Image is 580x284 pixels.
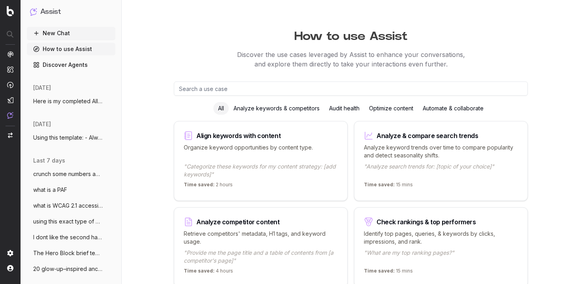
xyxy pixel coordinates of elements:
p: "Provide me the page title and a table of contents from [a competitor's page]" [184,249,338,265]
p: Organize keyword opportunities by content type. [184,144,338,159]
span: Time saved: [184,268,215,274]
div: Optimize content [364,102,418,115]
span: crunch some numbers and gather data to g [33,170,103,178]
span: 20 glow-up–inspired anchor text lines fo [33,265,103,273]
div: Align keywords with content [196,133,281,139]
input: Search a use case [174,81,528,96]
button: crunch some numbers and gather data to g [27,168,115,180]
p: Discover the use cases leveraged by Assist to enhance your conversations, and explore them direct... [122,50,580,69]
span: Time saved: [184,182,215,187]
button: I dont like the second half of this sent [27,231,115,244]
img: Switch project [8,133,13,138]
div: Analyze & compare search trends [377,133,478,139]
img: Botify logo [7,6,14,16]
p: Retrieve competitors' metadata, H1 tags, and keyword usage. [184,230,338,246]
button: Using this template: - Always use simple [27,131,115,144]
div: All [213,102,229,115]
img: Activation [7,81,13,88]
p: Analyze keyword trends over time to compare popularity and detect seasonality shifts. [364,144,518,159]
a: How to use Assist [27,43,115,55]
span: using this exact type of content templat [33,218,103,225]
span: [DATE] [33,120,51,128]
p: "Categorize these keywords for my content strategy: [add keywords]" [184,163,338,178]
p: 15 mins [364,182,413,191]
button: what is a PAF [27,184,115,196]
span: Time saved: [364,182,395,187]
button: Here is my completed All BBQs content pa [27,95,115,108]
span: Time saved: [364,268,395,274]
span: Here is my completed All BBQs content pa [33,97,103,105]
span: what is WCAG 2.1 accessibility requireme [33,202,103,210]
p: 4 hours [184,268,233,277]
h1: How to use Assist [122,25,580,44]
span: I dont like the second half of this sent [33,233,103,241]
span: Using this template: - Always use simple [33,134,103,142]
img: Setting [7,250,13,256]
span: last 7 days [33,157,65,165]
a: Discover Agents [27,59,115,71]
img: Intelligence [7,66,13,73]
p: 2 hours [184,182,233,191]
span: The Hero Block brief template Engaging [33,249,103,257]
p: Identify top pages, queries, & keywords by clicks, impressions, and rank. [364,230,518,246]
div: Check rankings & top performers [377,219,476,225]
button: Assist [30,6,112,17]
img: Analytics [7,51,13,57]
p: "Analyze search trends for: [topic of your choice]" [364,163,518,178]
div: Audit health [324,102,364,115]
span: [DATE] [33,84,51,92]
img: Assist [7,112,13,119]
h1: Assist [40,6,61,17]
button: New Chat [27,27,115,40]
button: what is WCAG 2.1 accessibility requireme [27,199,115,212]
img: Studio [7,97,13,103]
div: Automate & collaborate [418,102,488,115]
div: Analyze competitor content [196,219,280,225]
button: 20 glow-up–inspired anchor text lines fo [27,263,115,275]
button: The Hero Block brief template Engaging [27,247,115,259]
button: using this exact type of content templat [27,215,115,228]
img: Assist [30,8,37,15]
img: My account [7,265,13,271]
p: 15 mins [364,268,413,277]
p: "What are my top ranking pages?" [364,249,518,265]
span: what is a PAF [33,186,67,194]
div: Analyze keywords & competitors [229,102,324,115]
